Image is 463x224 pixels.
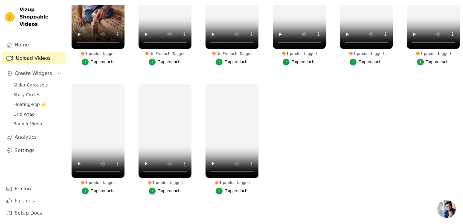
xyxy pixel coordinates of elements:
a: Story Circles [10,90,65,99]
button: Tag products [283,59,315,65]
div: Tag products [426,59,450,64]
div: Tag products [91,59,114,64]
div: Tag products [158,59,181,64]
a: Analytics [2,131,65,143]
div: Tag products [225,188,248,193]
span: Story Circles [13,92,40,98]
div: Tag products [91,188,114,193]
a: Partners [2,195,65,207]
button: Tag products [82,188,114,194]
button: Tag products [216,59,248,65]
span: Slider Carousels [13,82,48,88]
span: Banner Video [13,121,42,127]
a: Upload Videos [2,52,65,64]
div: No Products Tagged [205,51,258,56]
div: 1 product tagged [139,180,191,185]
button: Tag products [216,188,248,194]
a: Setup Docs [2,207,65,219]
a: Floating-Pop ⭐ [10,100,65,109]
div: 1 product tagged [205,180,258,185]
div: 1 product tagged [273,51,326,56]
div: Tag products [158,188,181,193]
span: Grid Wrap [13,111,35,117]
a: Banner Video [10,120,65,128]
button: Tag products [149,59,181,65]
a: Home [2,39,65,51]
img: Vizup [5,12,15,22]
div: Tag products [225,59,248,64]
div: 1 product tagged [340,51,393,56]
a: Pricing [2,183,65,195]
span: Create Widgets [15,70,52,77]
div: 1 product tagged [72,51,125,56]
button: Tag products [350,59,382,65]
a: Slider Carousels [10,81,65,89]
div: Tag products [359,59,382,64]
span: Floating-Pop ⭐ [13,101,46,107]
a: Grid Wrap [10,110,65,118]
div: Tag products [292,59,315,64]
div: No Products Tagged [139,51,191,56]
button: Tag products [82,59,114,65]
button: Tag products [149,188,181,194]
span: Vizup Shoppable Videos [19,6,63,28]
a: Settings [2,144,65,157]
button: Create Widgets [2,67,65,80]
a: Open chat [437,200,456,218]
div: 1 product tagged [407,51,460,56]
button: Tag products [417,59,450,65]
div: 1 product tagged [72,180,125,185]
